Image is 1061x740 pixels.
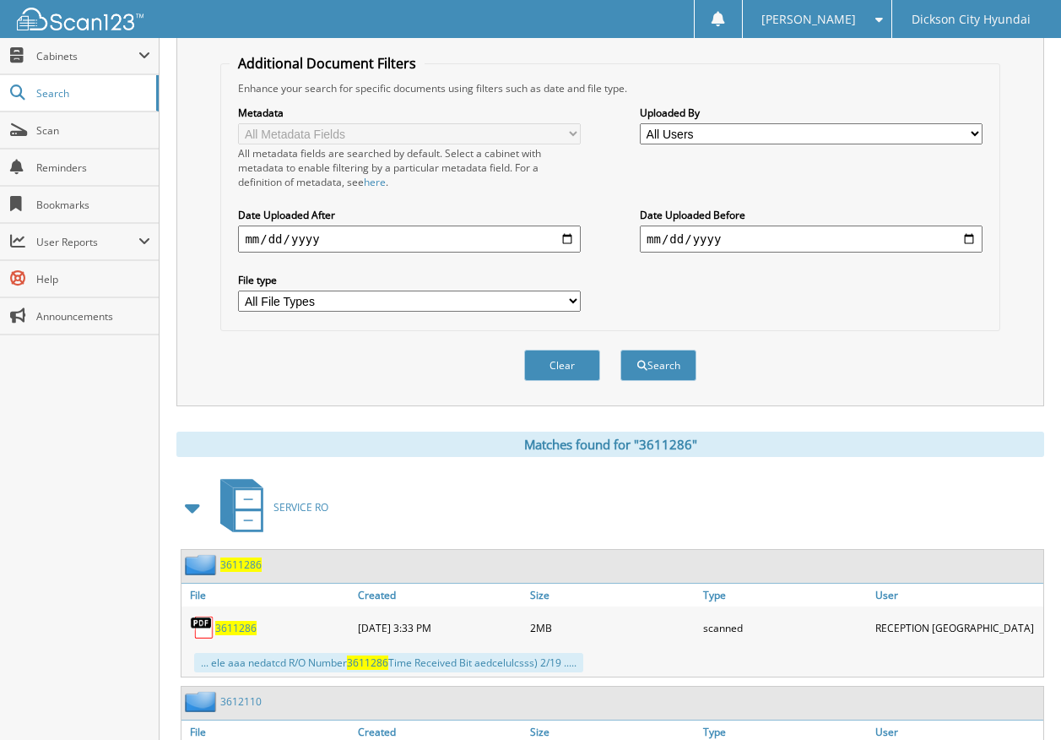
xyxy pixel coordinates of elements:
[230,81,990,95] div: Enhance your search for specific documents using filters such as date and file type.
[871,611,1043,645] div: RECEPTION [GEOGRAPHIC_DATA]
[185,691,220,712] img: folder2.png
[181,584,354,607] a: File
[36,49,138,63] span: Cabinets
[620,350,696,381] button: Search
[524,350,600,381] button: Clear
[640,226,983,253] input: end
[194,653,583,672] div: ... ele aaa nedatcd R/O Number Time Received Bit aedcelulcsss) 2/19 .....
[526,611,698,645] div: 2MB
[190,615,215,640] img: PDF.png
[354,611,526,645] div: [DATE] 3:33 PM
[238,226,581,253] input: start
[36,309,150,324] span: Announcements
[354,584,526,607] a: Created
[640,106,983,120] label: Uploaded By
[526,584,698,607] a: Size
[36,123,150,138] span: Scan
[912,14,1031,24] span: Dickson City Hyundai
[220,558,262,572] a: 3611286
[871,584,1043,607] a: User
[364,175,386,189] a: here
[220,694,262,709] a: 3612110
[36,272,150,286] span: Help
[17,8,143,30] img: scan123-logo-white.svg
[230,54,425,73] legend: Additional Document Filters
[699,611,871,645] div: scanned
[238,208,581,222] label: Date Uploaded After
[699,584,871,607] a: Type
[36,86,148,101] span: Search
[238,146,581,189] div: All metadata fields are searched by default. Select a cabinet with metadata to enable filtering b...
[273,500,328,514] span: SERVICE RO
[347,656,388,670] span: 3611286
[210,474,328,541] a: SERVICE RO
[215,621,257,635] a: 3611286
[176,432,1044,457] div: Matches found for "3611286"
[640,208,983,222] label: Date Uploaded Before
[238,106,581,120] label: Metadata
[761,14,856,24] span: [PERSON_NAME]
[36,235,138,249] span: User Reports
[36,198,150,212] span: Bookmarks
[977,659,1061,740] iframe: Chat Widget
[36,161,150,175] span: Reminders
[185,554,220,575] img: folder2.png
[238,273,581,287] label: File type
